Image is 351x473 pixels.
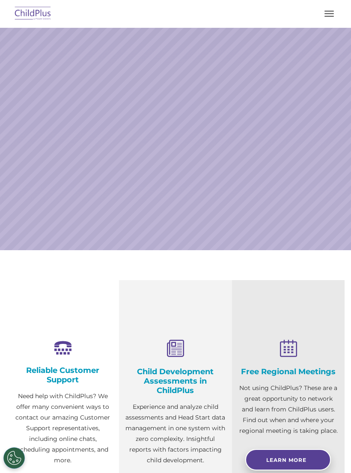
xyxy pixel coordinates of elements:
[238,383,338,436] p: Not using ChildPlus? These are a great opportunity to network and learn from ChildPlus users. Fin...
[266,457,306,463] span: Learn More
[3,447,25,469] button: Cookies Settings
[13,391,113,466] p: Need help with ChildPlus? We offer many convenient ways to contact our amazing Customer Support r...
[245,449,331,470] a: Learn More
[13,366,113,384] h4: Reliable Customer Support
[13,4,53,24] img: ChildPlus by Procare Solutions
[238,367,338,376] h4: Free Regional Meetings
[125,367,225,395] h4: Child Development Assessments in ChildPlus
[125,402,225,466] p: Experience and analyze child assessments and Head Start data management in one system with zero c...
